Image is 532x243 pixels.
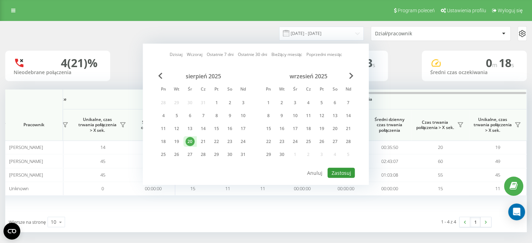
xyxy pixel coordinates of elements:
div: 17 [239,124,248,133]
div: 11 [304,111,313,120]
div: pt 19 wrz 2025 [315,123,328,134]
div: ndz 24 sie 2025 [236,136,250,147]
span: s [373,61,375,69]
span: 20 [438,144,443,150]
div: 5 [317,98,326,107]
span: Czas trwania połączenia > X sek. [415,120,455,130]
div: 6 [185,111,194,120]
span: 45 [100,172,105,178]
span: m [492,61,499,69]
div: śr 27 sie 2025 [183,149,197,160]
abbr: wtorek [276,85,287,95]
div: śr 3 wrz 2025 [288,98,302,108]
button: Zastosuj [327,168,355,178]
div: pt 26 wrz 2025 [315,136,328,147]
div: 5 [172,111,181,120]
div: 12 [317,111,326,120]
div: 27 [330,137,339,146]
div: wt 5 sie 2025 [170,110,183,121]
span: [PERSON_NAME] [9,144,43,150]
span: 55 [438,172,443,178]
span: Previous Month [158,73,162,79]
div: 10 [239,111,248,120]
a: Ostatnie 30 dni [238,51,267,58]
span: 19 [495,144,500,150]
abbr: niedziela [343,85,353,95]
div: 3 [290,98,299,107]
div: 2 [225,98,234,107]
span: Pracownik [11,122,57,128]
div: czw 7 sie 2025 [197,110,210,121]
div: wt 2 wrz 2025 [275,98,288,108]
div: pon 29 wrz 2025 [262,149,275,160]
div: wt 9 wrz 2025 [275,110,288,121]
div: pon 4 sie 2025 [157,110,170,121]
div: pon 15 wrz 2025 [262,123,275,134]
div: 25 [159,150,168,159]
td: 00:00:18 [132,141,175,154]
div: 11 [159,124,168,133]
span: 0 [101,185,104,192]
div: pon 25 sie 2025 [157,149,170,160]
div: 23 [225,137,234,146]
abbr: środa [290,85,300,95]
div: 3 [239,98,248,107]
div: ndz 31 sie 2025 [236,149,250,160]
div: wt 12 sie 2025 [170,123,183,134]
div: 10 [51,219,56,226]
abbr: czwartek [303,85,313,95]
div: śr 24 wrz 2025 [288,136,302,147]
span: 45 [100,158,105,164]
div: pon 8 wrz 2025 [262,110,275,121]
div: pon 11 sie 2025 [157,123,170,134]
span: Unikalne, czas trwania połączenia > X sek. [77,117,118,133]
span: 60 [438,158,443,164]
a: Wczoraj [187,51,203,58]
div: sierpień 2025 [157,73,250,80]
div: 26 [172,150,181,159]
span: s [511,61,514,69]
div: śr 10 wrz 2025 [288,110,302,121]
div: 25 [304,137,313,146]
abbr: piątek [211,85,222,95]
div: wt 23 wrz 2025 [275,136,288,147]
a: Ostatnie 7 dni [207,51,234,58]
abbr: piątek [316,85,327,95]
div: 21 [343,124,353,133]
div: pt 22 sie 2025 [210,136,223,147]
div: 14 [199,124,208,133]
div: 24 [239,137,248,146]
span: Next Month [349,73,353,79]
div: pon 1 wrz 2025 [262,98,275,108]
div: 4 (21)% [61,56,98,70]
div: 7 [199,111,208,120]
span: Średni czas oczekiwania [137,120,170,130]
div: wt 16 wrz 2025 [275,123,288,134]
div: 14 [343,111,353,120]
div: sob 6 wrz 2025 [328,98,341,108]
div: 10 [290,111,299,120]
div: 15 [264,124,273,133]
div: czw 21 sie 2025 [197,136,210,147]
span: 15 [190,185,195,192]
div: ndz 17 sie 2025 [236,123,250,134]
div: 9 [277,111,286,120]
span: 45 [495,172,500,178]
div: 18 [304,124,313,133]
div: Open Intercom Messenger [508,203,525,220]
abbr: czwartek [198,85,208,95]
div: 4 [304,98,313,107]
div: wt 30 wrz 2025 [275,149,288,160]
td: 00:00:00 [132,182,175,195]
a: 1 [470,217,481,227]
div: czw 18 wrz 2025 [302,123,315,134]
div: śr 20 sie 2025 [183,136,197,147]
span: Średni dzienny czas trwania połączenia [373,117,406,133]
td: 00:35:50 [368,141,411,154]
div: 7 [343,98,353,107]
div: 27 [185,150,194,159]
div: 18 [159,137,168,146]
div: ndz 10 sie 2025 [236,110,250,121]
div: sob 13 wrz 2025 [328,110,341,121]
div: wt 19 sie 2025 [170,136,183,147]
